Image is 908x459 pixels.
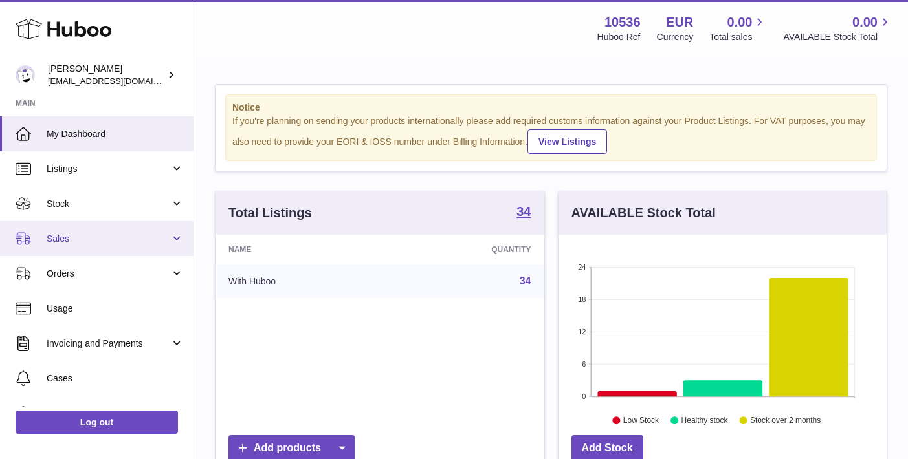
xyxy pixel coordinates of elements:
td: With Huboo [216,264,389,298]
span: Sales [47,233,170,245]
span: Stock [47,198,170,210]
span: Invoicing and Payments [47,337,170,350]
text: Low Stock [623,416,659,425]
a: Log out [16,411,178,434]
strong: 34 [516,205,531,218]
span: My Dashboard [47,128,184,140]
text: 0 [582,392,586,400]
a: 0.00 AVAILABLE Stock Total [783,14,892,43]
strong: EUR [666,14,693,31]
text: Stock over 2 months [750,416,821,425]
strong: 10536 [604,14,641,31]
strong: Notice [232,101,870,114]
div: [PERSON_NAME] [48,63,164,87]
text: Healthy stock [681,416,728,425]
h3: Total Listings [228,204,312,222]
span: Total sales [709,31,767,43]
span: AVAILABLE Stock Total [783,31,892,43]
a: 34 [516,205,531,220]
div: Currency [657,31,694,43]
span: [EMAIL_ADDRESS][DOMAIN_NAME] [48,76,190,86]
text: 12 [578,328,586,336]
a: 34 [520,275,531,286]
div: Huboo Ref [597,31,641,43]
span: 0.00 [727,14,753,31]
span: Listings [47,163,170,175]
span: Usage [47,303,184,315]
text: 24 [578,263,586,271]
a: 0.00 Total sales [709,14,767,43]
text: 18 [578,295,586,303]
span: Orders [47,268,170,280]
th: Quantity [389,235,544,264]
div: If you're planning on sending your products internationally please add required customs informati... [232,115,870,154]
th: Name [216,235,389,264]
span: Channels [47,407,184,420]
h3: AVAILABLE Stock Total [571,204,716,222]
a: View Listings [527,129,607,154]
text: 6 [582,360,586,368]
img: riberoyepescamila@hotmail.com [16,65,35,85]
span: Cases [47,372,184,385]
span: 0.00 [852,14,878,31]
